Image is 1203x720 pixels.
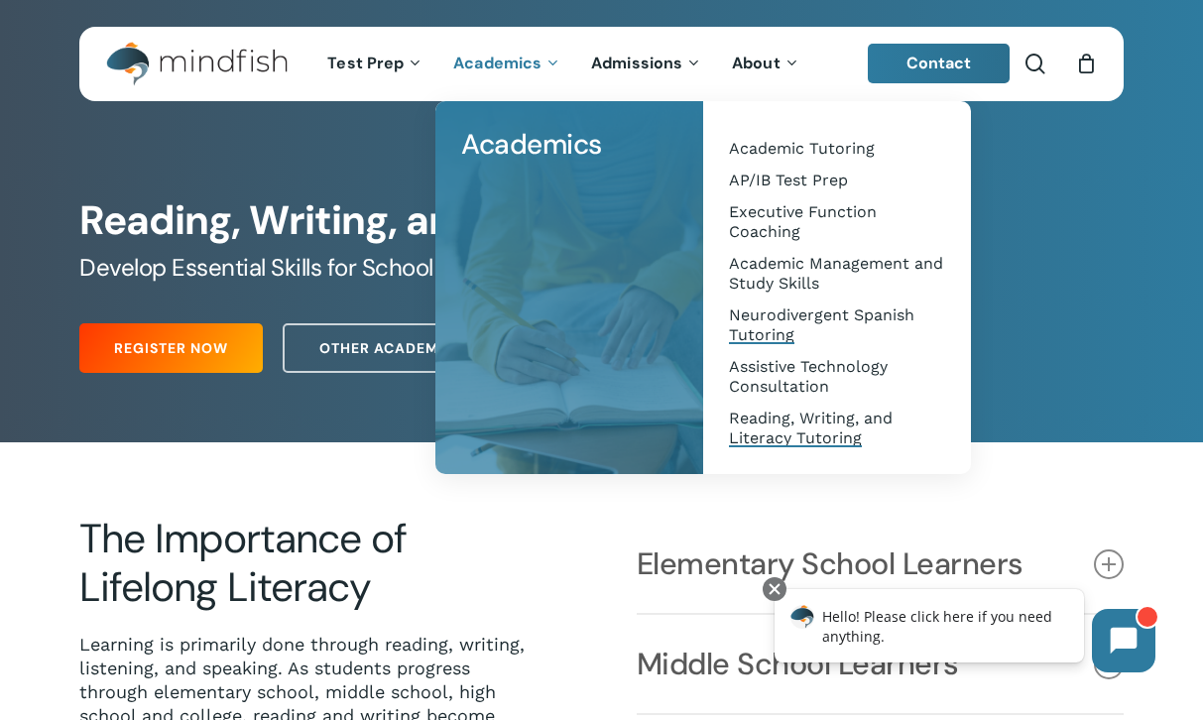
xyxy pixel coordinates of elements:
h5: Develop Essential Skills for School and More [79,252,1124,284]
a: Executive Function Coaching [723,196,951,248]
a: Neurodivergent Spanish Tutoring [723,300,951,351]
span: Reading, Writing, and Literacy Tutoring [729,409,893,447]
header: Main Menu [79,27,1124,101]
span: Neurodivergent Spanish Tutoring [729,305,914,344]
span: Academics [461,126,602,163]
a: Register Now [79,323,263,373]
h1: Reading, Writing, and Literacy Support [79,197,1124,245]
a: Academics [455,121,683,169]
span: Other Academic Support [319,338,529,358]
span: AP/IB Test Prep [729,171,848,189]
a: Admissions [576,56,717,72]
a: Middle School Learners [637,615,1125,713]
a: Test Prep [312,56,438,72]
span: Academic Management and Study Skills [729,254,943,293]
a: Reading, Writing, and Literacy Tutoring [723,403,951,454]
span: Register Now [114,338,228,358]
span: The Importance of Lifelong Literacy [79,513,407,614]
a: Academics [438,56,576,72]
a: Cart [1075,53,1097,74]
nav: Main Menu [312,27,814,101]
a: Elementary School Learners [637,515,1125,613]
span: Test Prep [327,53,404,73]
a: Other Academic Support [283,323,565,373]
a: Assistive Technology Consultation [723,351,951,403]
iframe: Chatbot [754,573,1175,692]
span: Assistive Technology Consultation [729,357,888,396]
span: Contact [906,53,972,73]
a: AP/IB Test Prep [723,165,951,196]
a: Academic Management and Study Skills [723,248,951,300]
span: Academic Tutoring [729,139,875,158]
span: Executive Function Coaching [729,202,877,241]
span: Admissions [591,53,682,73]
a: About [717,56,815,72]
span: Academics [453,53,541,73]
span: About [732,53,781,73]
a: Academic Tutoring [723,133,951,165]
a: Contact [868,44,1011,83]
